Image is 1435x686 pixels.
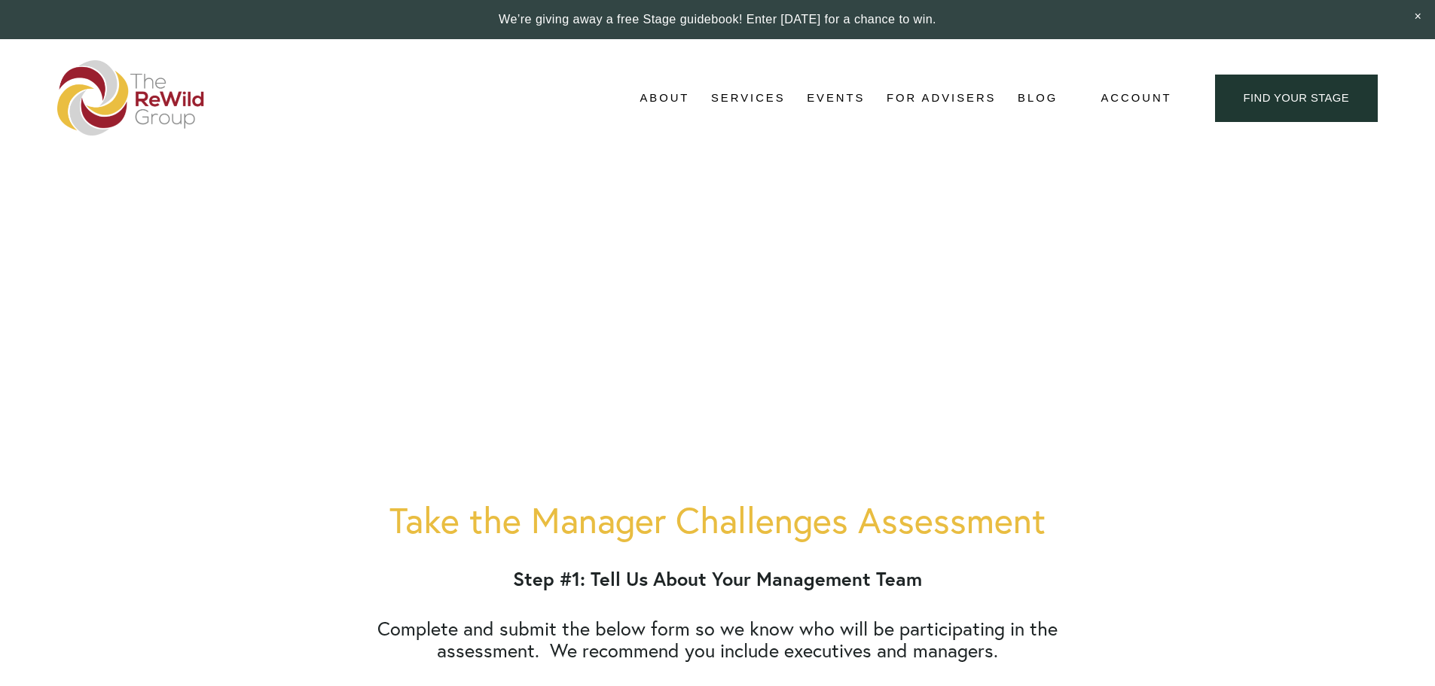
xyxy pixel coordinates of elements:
a: Account [1101,88,1171,108]
span: About [640,88,689,108]
a: folder dropdown [711,87,786,110]
h2: Complete and submit the below form so we know who will be participating in the assessment. We rec... [334,617,1102,663]
a: find your stage [1215,75,1378,122]
a: Blog [1018,87,1058,110]
strong: Step #1: Tell Us About Your Management Team [513,566,922,591]
a: Events [807,87,865,110]
img: The ReWild Group [57,60,205,136]
a: folder dropdown [640,87,689,110]
h1: Take the Manager Challenges Assessment [334,500,1102,540]
span: Services [711,88,786,108]
a: For Advisers [887,87,996,110]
